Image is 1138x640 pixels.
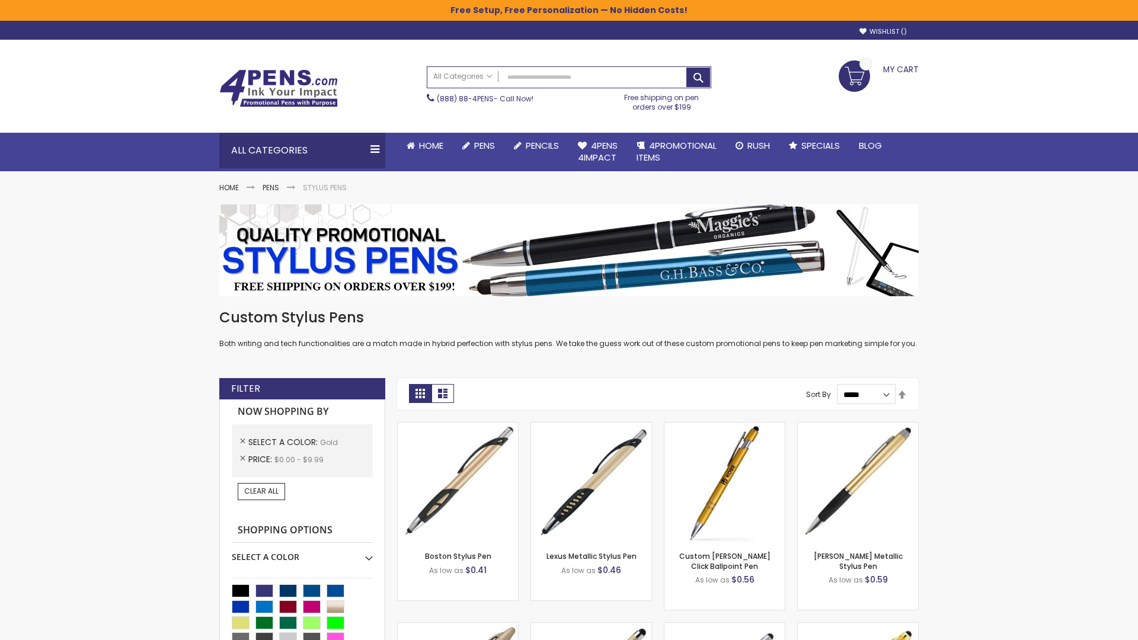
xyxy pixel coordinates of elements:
[814,551,903,571] a: [PERSON_NAME] Metallic Stylus Pen
[578,139,618,164] span: 4Pens 4impact
[219,204,919,296] img: Stylus Pens
[433,72,493,81] span: All Categories
[695,575,730,585] span: As low as
[274,455,324,465] span: $0.00 - $9.99
[397,133,453,159] a: Home
[664,422,785,432] a: Custom Alex II Click Ballpoint Pen-Gold
[244,486,279,496] span: Clear All
[526,139,559,152] span: Pencils
[531,423,651,543] img: Lexus Metallic Stylus Pen-Gold
[231,382,260,395] strong: Filter
[232,518,373,543] strong: Shopping Options
[425,551,491,561] a: Boston Stylus Pen
[637,139,717,164] span: 4PROMOTIONAL ITEMS
[627,133,726,171] a: 4PROMOTIONALITEMS
[597,564,621,576] span: $0.46
[679,551,771,571] a: Custom [PERSON_NAME] Click Ballpoint Pen
[219,183,239,193] a: Home
[779,133,849,159] a: Specials
[531,422,651,432] a: Lexus Metallic Stylus Pen-Gold
[747,139,770,152] span: Rush
[561,565,596,575] span: As low as
[398,622,518,632] a: Twist Highlighter-Pen Stylus Combo-Gold
[219,308,919,349] div: Both writing and tech functionalities are a match made in hybrid perfection with stylus pens. We ...
[303,183,347,193] strong: Stylus Pens
[531,622,651,632] a: Islander Softy Metallic Gel Pen with Stylus-Gold
[219,69,338,107] img: 4Pens Custom Pens and Promotional Products
[546,551,637,561] a: Lexus Metallic Stylus Pen
[232,399,373,424] strong: Now Shopping by
[664,423,785,543] img: Custom Alex II Click Ballpoint Pen-Gold
[409,384,431,403] strong: Grid
[263,183,279,193] a: Pens
[238,483,285,500] a: Clear All
[248,436,320,448] span: Select A Color
[427,67,498,87] a: All Categories
[429,565,463,575] span: As low as
[801,139,840,152] span: Specials
[219,308,919,327] h1: Custom Stylus Pens
[465,564,487,576] span: $0.41
[849,133,891,159] a: Blog
[232,543,373,563] div: Select A Color
[419,139,443,152] span: Home
[219,133,385,168] div: All Categories
[437,94,494,104] a: (888) 88-4PENS
[731,574,755,585] span: $0.56
[829,575,863,585] span: As low as
[664,622,785,632] a: Cali Custom Stylus Gel pen-Gold
[806,389,831,399] label: Sort By
[398,422,518,432] a: Boston Stylus Pen-Gold
[798,423,918,543] img: Lory Metallic Stylus Pen-Gold
[859,139,882,152] span: Blog
[865,574,888,585] span: $0.59
[474,139,495,152] span: Pens
[798,422,918,432] a: Lory Metallic Stylus Pen-Gold
[859,27,907,36] a: Wishlist
[453,133,504,159] a: Pens
[504,133,568,159] a: Pencils
[726,133,779,159] a: Rush
[798,622,918,632] a: I-Stylus-Slim-Gold-Gold
[248,453,274,465] span: Price
[320,437,338,447] span: Gold
[568,133,627,171] a: 4Pens4impact
[437,94,533,104] span: - Call Now!
[612,88,712,112] div: Free shipping on pen orders over $199
[398,423,518,543] img: Boston Stylus Pen-Gold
